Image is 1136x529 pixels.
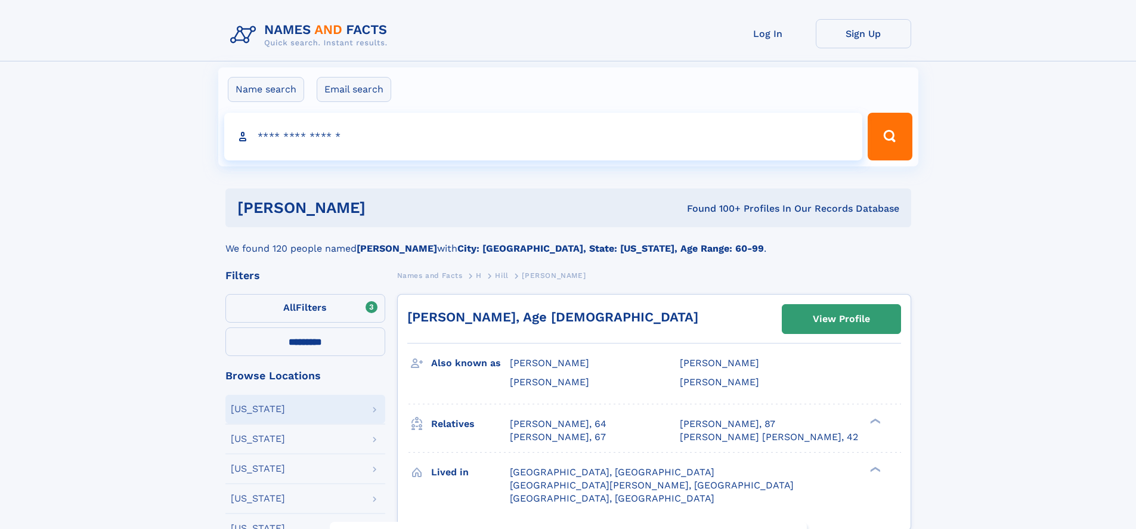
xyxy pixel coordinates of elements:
span: [PERSON_NAME] [510,357,589,369]
span: [PERSON_NAME] [510,376,589,388]
a: Sign Up [816,19,911,48]
span: [PERSON_NAME] [680,357,759,369]
span: [GEOGRAPHIC_DATA], [GEOGRAPHIC_DATA] [510,466,714,478]
img: Logo Names and Facts [225,19,397,51]
span: [GEOGRAPHIC_DATA][PERSON_NAME], [GEOGRAPHIC_DATA] [510,479,794,491]
div: ❯ [867,417,881,425]
label: Name search [228,77,304,102]
div: [US_STATE] [231,494,285,503]
a: Hill [495,268,508,283]
h3: Lived in [431,462,510,482]
span: [PERSON_NAME] [680,376,759,388]
span: Hill [495,271,508,280]
h3: Relatives [431,414,510,434]
label: Filters [225,294,385,323]
div: [US_STATE] [231,464,285,474]
span: [PERSON_NAME] [522,271,586,280]
h3: Also known as [431,353,510,373]
span: H [476,271,482,280]
a: [PERSON_NAME], 87 [680,417,775,431]
div: Filters [225,270,385,281]
span: All [283,302,296,313]
span: [GEOGRAPHIC_DATA], [GEOGRAPHIC_DATA] [510,493,714,504]
label: Email search [317,77,391,102]
b: [PERSON_NAME] [357,243,437,254]
div: View Profile [813,305,870,333]
a: [PERSON_NAME], Age [DEMOGRAPHIC_DATA] [407,310,698,324]
a: Log In [720,19,816,48]
a: H [476,268,482,283]
div: Browse Locations [225,370,385,381]
div: ❯ [867,465,881,473]
div: [US_STATE] [231,434,285,444]
div: We found 120 people named with . [225,227,911,256]
div: Found 100+ Profiles In Our Records Database [526,202,899,215]
div: [US_STATE] [231,404,285,414]
a: View Profile [782,305,900,333]
b: City: [GEOGRAPHIC_DATA], State: [US_STATE], Age Range: 60-99 [457,243,764,254]
input: search input [224,113,863,160]
button: Search Button [868,113,912,160]
a: [PERSON_NAME], 64 [510,417,606,431]
a: [PERSON_NAME], 67 [510,431,606,444]
a: [PERSON_NAME] [PERSON_NAME], 42 [680,431,858,444]
h1: [PERSON_NAME] [237,200,527,215]
a: Names and Facts [397,268,463,283]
